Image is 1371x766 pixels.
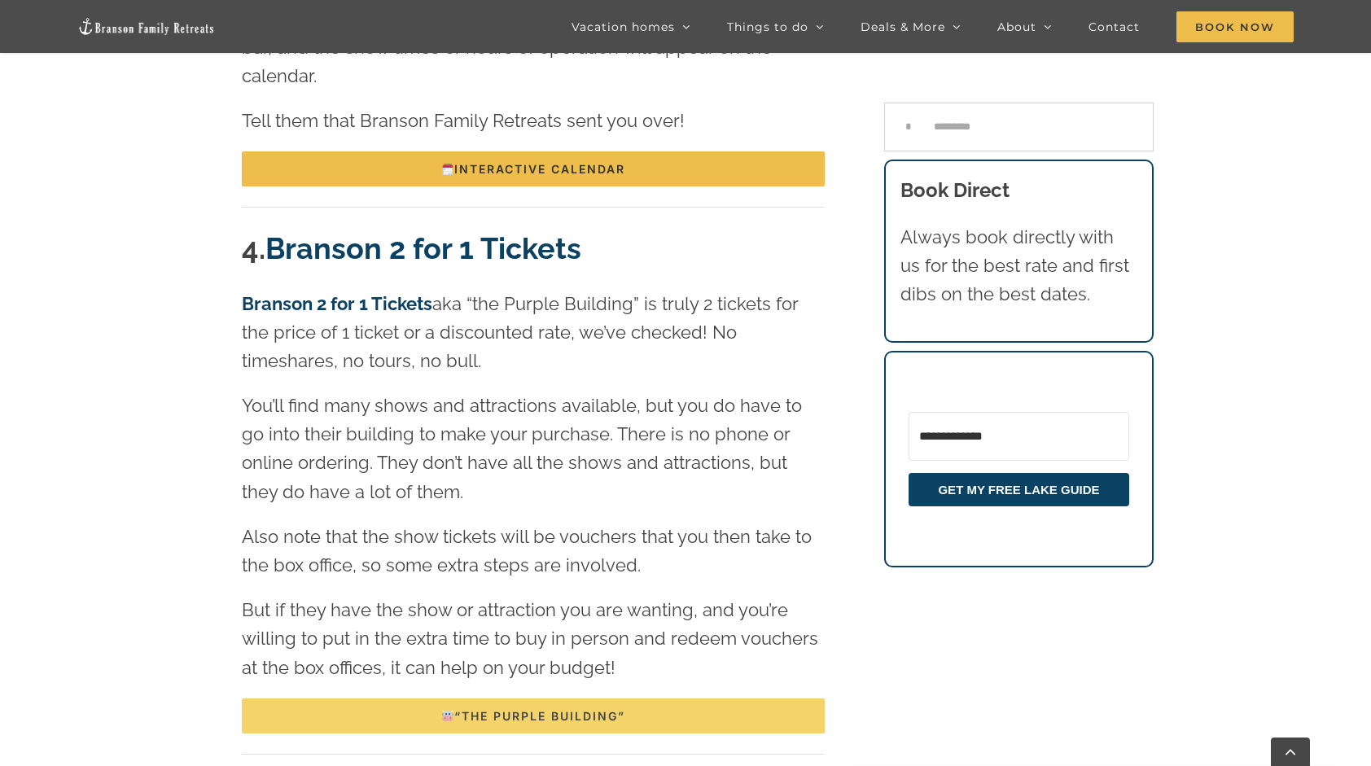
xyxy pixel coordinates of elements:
[884,103,1154,151] input: Search...
[442,164,453,175] img: 🗓️
[242,523,825,580] p: Also note that the show tickets will be vouchers that you then take to the box office, so some ex...
[909,473,1130,506] button: GET MY FREE LAKE GUIDE
[77,17,216,36] img: Branson Family Retreats Logo
[727,21,808,33] span: Things to do
[242,231,581,265] strong: 4.
[441,709,625,723] span: “The Purple Building”
[242,290,825,376] p: aka “the Purple Building” is truly 2 tickets for the price of 1 ticket or a discounted rate, we’v...
[861,21,945,33] span: Deals & More
[572,21,675,33] span: Vacation homes
[900,178,1010,202] b: Book Direct
[900,223,1138,309] p: Always book directly with us for the best rate and first dibs on the best dates.
[884,103,933,151] input: Search
[265,231,581,265] a: Branson 2 for 1 Tickets
[242,392,825,506] p: You’ll find many shows and attractions available, but you do have to go into their building to ma...
[1176,11,1294,42] span: Book Now
[242,107,825,135] p: Tell them that Branson Family Retreats sent you over!
[997,21,1036,33] span: About
[242,596,825,682] p: But if they have the show or attraction you are wanting, and you’re willing to put in the extra t...
[909,412,1130,461] input: Email Address
[242,698,825,733] a: 🐮“The Purple Building”
[442,710,453,721] img: 🐮
[242,293,432,314] a: Branson 2 for 1 Tickets
[441,162,625,176] span: Interactive calendar
[242,151,825,186] a: 🗓️Interactive calendar
[1088,21,1140,33] span: Contact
